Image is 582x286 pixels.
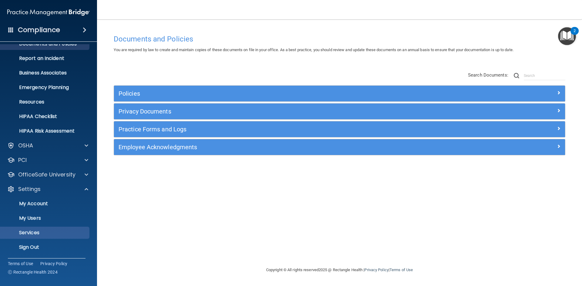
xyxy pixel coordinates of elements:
p: Business Associates [4,70,87,76]
p: Services [4,230,87,236]
p: My Account [4,201,87,207]
input: Search [524,71,565,80]
p: Report an Incident [4,55,87,61]
a: Privacy Policy [40,261,68,267]
p: Settings [18,186,41,193]
h5: Practice Forms and Logs [119,126,448,133]
button: Open Resource Center, 2 new notifications [558,27,576,45]
a: Policies [119,89,560,98]
h5: Policies [119,90,448,97]
p: Resources [4,99,87,105]
a: PCI [7,156,88,164]
span: Ⓒ Rectangle Health 2024 [8,269,58,275]
p: My Users [4,215,87,221]
a: Settings [7,186,88,193]
p: Documents and Policies [4,41,87,47]
a: Terms of Use [390,268,413,272]
img: ic-search.3b580494.png [514,73,519,78]
p: HIPAA Checklist [4,113,87,120]
img: PMB logo [7,6,90,18]
h4: Compliance [18,26,60,34]
p: PCI [18,156,27,164]
a: Terms of Use [8,261,33,267]
a: Privacy Documents [119,107,560,116]
span: You are required by law to create and maintain copies of these documents on file in your office. ... [114,48,513,52]
div: Copyright © All rights reserved 2025 @ Rectangle Health | | [229,260,450,280]
div: 2 [574,31,576,39]
p: Emergency Planning [4,84,87,90]
h5: Privacy Documents [119,108,448,115]
a: Privacy Policy [364,268,388,272]
p: HIPAA Risk Assessment [4,128,87,134]
span: Search Documents: [468,72,508,78]
p: OfficeSafe University [18,171,75,178]
h4: Documents and Policies [114,35,565,43]
a: OSHA [7,142,88,149]
h5: Employee Acknowledgments [119,144,448,150]
a: Practice Forms and Logs [119,124,560,134]
p: OSHA [18,142,33,149]
a: OfficeSafe University [7,171,88,178]
p: Sign Out [4,244,87,250]
a: Employee Acknowledgments [119,142,560,152]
